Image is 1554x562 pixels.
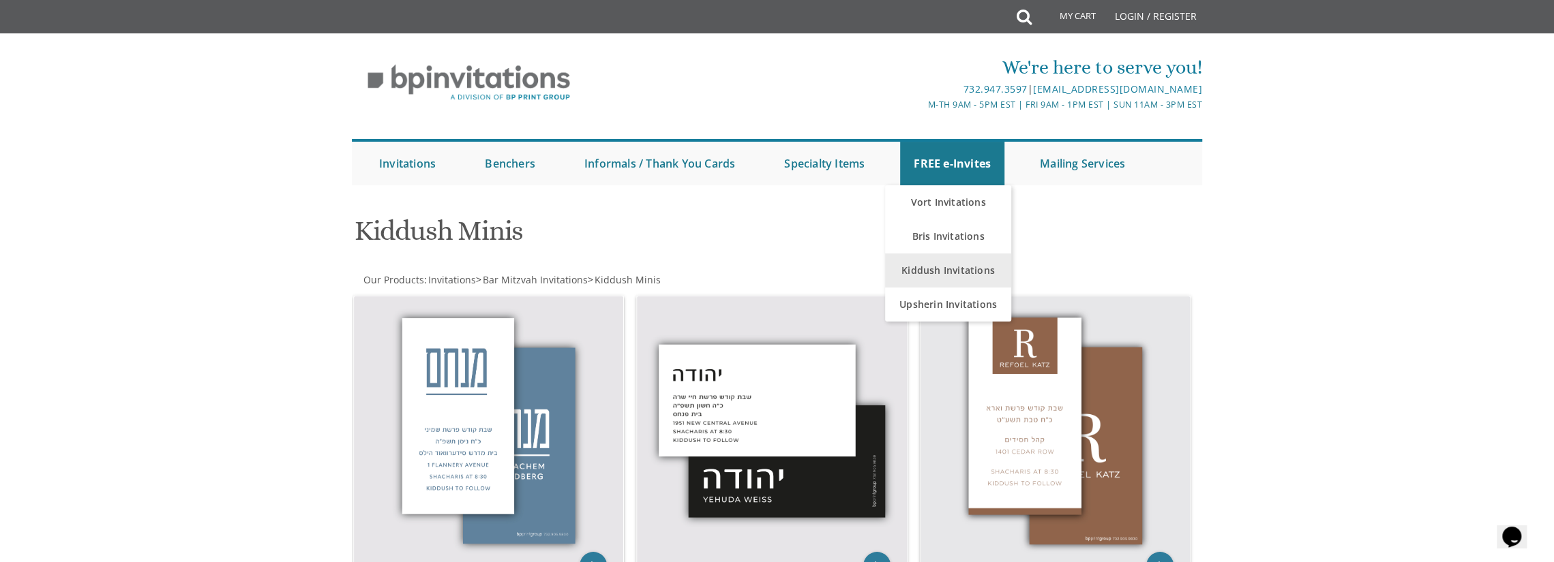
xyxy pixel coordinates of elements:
a: 732.947.3597 [963,82,1027,95]
a: My Cart [1030,1,1105,35]
span: Bar Mitzvah Invitations [483,273,588,286]
div: | [636,81,1202,97]
img: BP Invitation Loft [352,54,586,111]
a: Kiddush Invitations [885,253,1011,287]
a: Specialty Items [771,142,878,185]
h1: Kiddush Minis [355,216,911,256]
a: Bris Invitations [885,219,1011,253]
a: Invitations [427,273,476,286]
a: Bar Mitzvah Invitations [481,273,588,286]
div: : [352,273,777,287]
a: Our Products [362,273,424,286]
div: We're here to serve you! [636,54,1202,81]
a: Upsherin Invitations [885,287,1011,322]
div: M-Th 9am - 5pm EST | Fri 9am - 1pm EST | Sun 11am - 3pm EST [636,97,1202,112]
a: FREE e-Invites [900,142,1004,185]
span: Invitations [428,273,476,286]
a: Kiddush Minis [593,273,661,286]
a: [EMAIL_ADDRESS][DOMAIN_NAME] [1033,82,1202,95]
a: Informals / Thank You Cards [571,142,749,185]
a: Benchers [471,142,549,185]
span: > [476,273,588,286]
a: Invitations [365,142,449,185]
a: Vort Invitations [885,185,1011,219]
span: > [588,273,661,286]
iframe: chat widget [1497,508,1540,548]
span: Kiddush Minis [595,273,661,286]
a: Mailing Services [1026,142,1139,185]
